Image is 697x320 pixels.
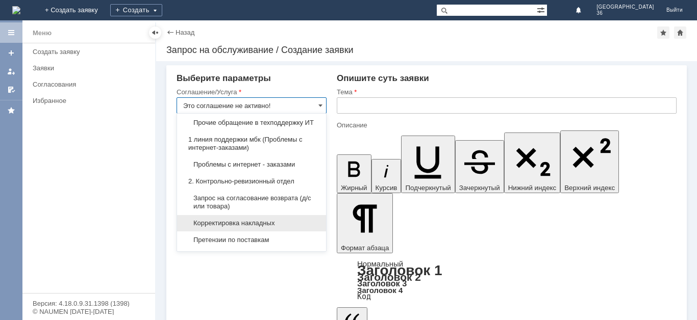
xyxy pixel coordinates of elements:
div: Меню [33,27,52,39]
span: Опишите суть заявки [337,73,429,83]
a: Код [357,292,371,301]
button: Нижний индекс [504,132,561,193]
a: Заявки [29,60,153,76]
div: Сделать домашней страницей [674,26,686,39]
a: Мои согласования [3,82,19,98]
button: Курсив [371,159,402,193]
span: Расширенный поиск [537,5,547,14]
div: Создать [110,4,162,16]
span: Нижний индекс [508,184,557,192]
a: Назад [176,29,194,36]
div: Запрос на обслуживание / Создание заявки [166,45,687,55]
a: Перейти на домашнюю страницу [12,6,20,14]
div: Согласования [33,81,149,88]
span: Зачеркнутый [459,184,500,192]
span: 2. Контрольно-ревизионный отдел [183,177,320,185]
span: Жирный [341,184,367,192]
div: Добавить в избранное [657,26,669,39]
div: Соглашение/Услуга [177,89,325,95]
a: Мои заявки [3,63,19,79]
button: Верхний индекс [560,130,619,193]
span: Верхний индекс [564,184,615,192]
span: Корректировка накладных [183,219,320,227]
div: Версия: 4.18.0.9.31.1398 (1398) [33,300,145,307]
div: © NAUMEN [DATE]-[DATE] [33,308,145,315]
span: Претензии по поставкам [183,236,320,244]
span: 36 [596,10,654,16]
a: Создать заявку [29,44,153,60]
a: Создать заявку [3,45,19,61]
a: Заголовок 4 [357,286,403,295]
span: Прочие обращение в техподдержку ИТ [183,119,320,127]
span: Формат абзаца [341,244,389,252]
div: Заявки [33,64,149,72]
a: Согласования [29,76,153,92]
button: Формат абзаца [337,193,393,253]
div: Формат абзаца [337,260,677,300]
div: Создать заявку [33,48,149,56]
a: Нормальный [357,259,403,268]
button: Жирный [337,154,371,193]
span: 1 линия поддержки мбк (Проблемы с интернет-заказами) [183,136,320,152]
div: Скрыть меню [149,26,161,39]
a: Заголовок 1 [357,262,442,278]
div: Тема [337,89,675,95]
img: logo [12,6,20,14]
span: Курсив [376,184,397,192]
span: Проблемы с интернет - заказами [183,161,320,169]
button: Подчеркнутый [401,136,455,193]
div: Избранное [33,97,138,104]
div: Описание [337,122,675,128]
button: Зачеркнутый [455,140,504,193]
a: Заголовок 3 [357,279,407,288]
span: Подчеркнутый [405,184,451,192]
span: [GEOGRAPHIC_DATA] [596,4,654,10]
span: Выберите параметры [177,73,271,83]
a: Заголовок 2 [357,271,421,283]
span: Запрос на согласование возврата (д/с или товара) [183,194,320,210]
